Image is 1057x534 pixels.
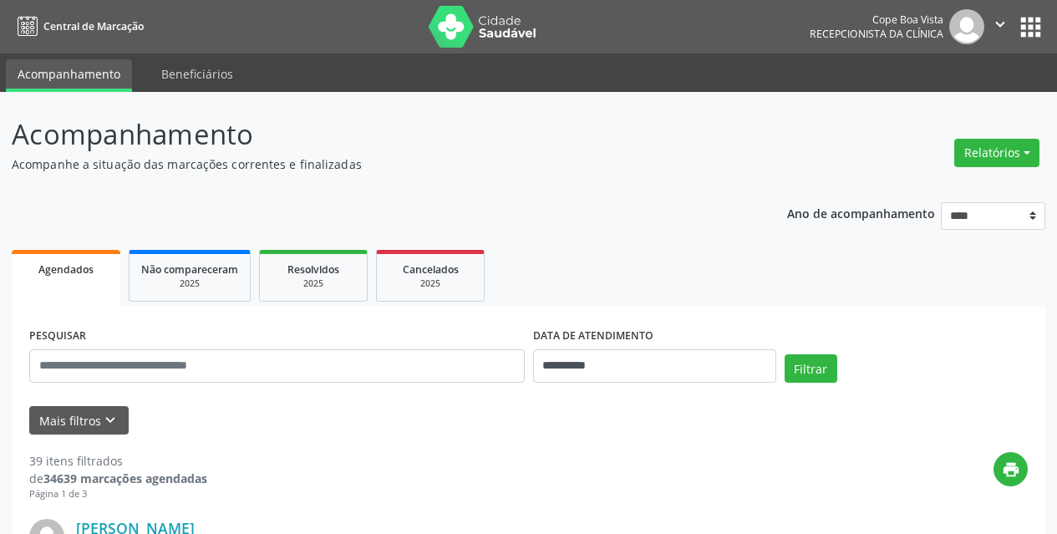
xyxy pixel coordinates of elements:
[29,406,129,435] button: Mais filtroskeyboard_arrow_down
[12,155,735,173] p: Acompanhe a situação das marcações correntes e finalizadas
[6,59,132,92] a: Acompanhamento
[12,13,144,40] a: Central de Marcação
[949,9,984,44] img: img
[810,27,943,41] span: Recepcionista da clínica
[150,59,245,89] a: Beneficiários
[810,13,943,27] div: Cope Boa Vista
[785,354,837,383] button: Filtrar
[12,114,735,155] p: Acompanhamento
[389,277,472,290] div: 2025
[954,139,1039,167] button: Relatórios
[29,470,207,487] div: de
[1016,13,1045,42] button: apps
[984,9,1016,44] button: 
[29,323,86,349] label: PESQUISAR
[38,262,94,277] span: Agendados
[993,452,1028,486] button: print
[403,262,459,277] span: Cancelados
[29,452,207,470] div: 39 itens filtrados
[141,277,238,290] div: 2025
[787,202,935,223] p: Ano de acompanhamento
[991,15,1009,33] i: 
[43,19,144,33] span: Central de Marcação
[533,323,653,349] label: DATA DE ATENDIMENTO
[141,262,238,277] span: Não compareceram
[101,411,119,430] i: keyboard_arrow_down
[272,277,355,290] div: 2025
[1002,460,1020,479] i: print
[43,470,207,486] strong: 34639 marcações agendadas
[287,262,339,277] span: Resolvidos
[29,487,207,501] div: Página 1 de 3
